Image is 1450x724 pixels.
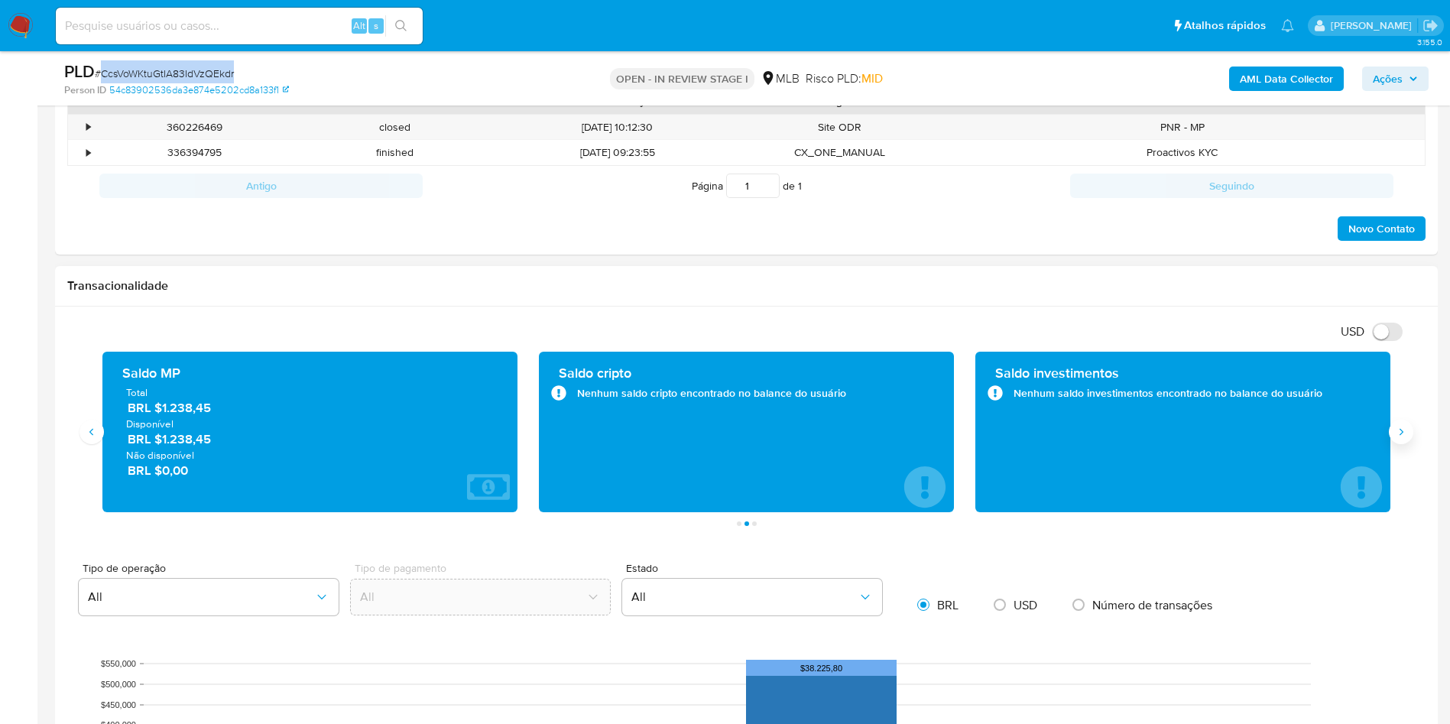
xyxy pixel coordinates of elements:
p: OPEN - IN REVIEW STAGE I [610,68,754,89]
span: s [374,18,378,33]
div: PNR - MP [940,115,1425,140]
div: [DATE] 09:23:55 [495,140,740,165]
div: 360226469 [95,115,295,140]
input: Pesquise usuários ou casos... [56,16,423,36]
div: CX_ONE_MANUAL [740,140,940,165]
button: Antigo [99,174,423,198]
span: Página de [692,174,802,198]
span: Novo Contato [1348,218,1415,239]
button: Ações [1362,67,1429,91]
b: AML Data Collector [1240,67,1333,91]
div: finished [295,140,495,165]
a: Sair [1422,18,1439,34]
div: closed [295,115,495,140]
div: Proactivos KYC [940,140,1425,165]
span: MID [861,70,883,87]
button: Novo Contato [1338,216,1426,241]
p: yngrid.fernandes@mercadolivre.com [1331,18,1417,33]
button: AML Data Collector [1229,67,1344,91]
button: Seguindo [1070,174,1393,198]
span: Atalhos rápidos [1184,18,1266,34]
a: 54c83902536da3e874e5202cd8a133f1 [109,83,289,97]
a: Notificações [1281,19,1294,32]
span: Ações [1373,67,1403,91]
div: 336394795 [95,140,295,165]
div: • [86,145,90,160]
h1: Transacionalidade [67,278,1426,294]
b: Person ID [64,83,106,97]
div: Site ODR [740,115,940,140]
div: [DATE] 10:12:30 [495,115,740,140]
div: • [86,120,90,135]
span: 1 [798,178,802,193]
span: 3.155.0 [1417,36,1442,48]
span: Alt [353,18,365,33]
button: search-icon [385,15,417,37]
b: PLD [64,59,95,83]
div: MLB [761,70,800,87]
span: Risco PLD: [806,70,883,87]
span: # CcsVoWKtuGtIA83IdVzQEkdr [95,66,234,81]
